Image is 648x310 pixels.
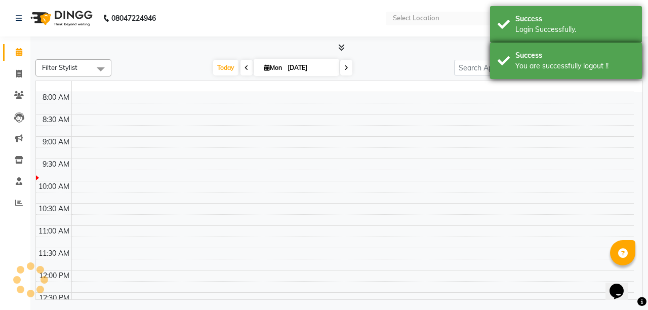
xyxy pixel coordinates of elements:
div: 8:00 AM [40,92,71,103]
div: 10:00 AM [36,181,71,192]
div: 11:00 AM [36,226,71,237]
div: 8:30 AM [40,114,71,125]
span: Filter Stylist [42,63,77,71]
img: logo [26,4,95,32]
div: Login Successfully. [515,24,634,35]
div: 11:30 AM [36,248,71,259]
div: 9:30 AM [40,159,71,170]
input: 2025-09-01 [285,60,335,75]
div: 12:00 PM [37,270,71,281]
span: Mon [262,64,285,71]
div: 10:30 AM [36,204,71,214]
div: Success [515,14,634,24]
span: Today [213,60,238,75]
input: Search Appointment [454,60,543,75]
iframe: chat widget [605,269,638,300]
div: Success [515,50,634,61]
div: 12:30 PM [37,293,71,303]
b: 08047224946 [111,4,156,32]
div: Select Location [393,13,439,23]
div: You are successfully logout !! [515,61,634,71]
div: 9:00 AM [40,137,71,147]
